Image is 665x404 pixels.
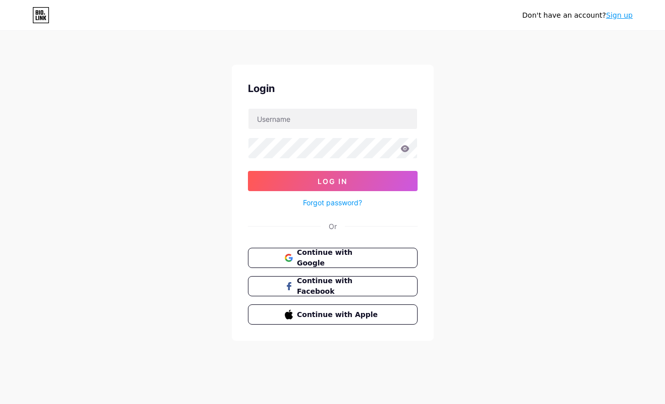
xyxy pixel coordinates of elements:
span: Continue with Google [297,247,380,268]
div: Or [329,221,337,232]
a: Forgot password? [303,197,362,208]
button: Continue with Facebook [248,276,418,296]
span: Continue with Facebook [297,276,380,297]
button: Continue with Google [248,248,418,268]
span: Continue with Apple [297,309,380,320]
div: Don't have an account? [522,10,633,21]
input: Username [248,109,417,129]
span: Log In [318,177,347,186]
div: Login [248,81,418,96]
button: Log In [248,171,418,191]
a: Sign up [606,11,633,19]
button: Continue with Apple [248,304,418,325]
